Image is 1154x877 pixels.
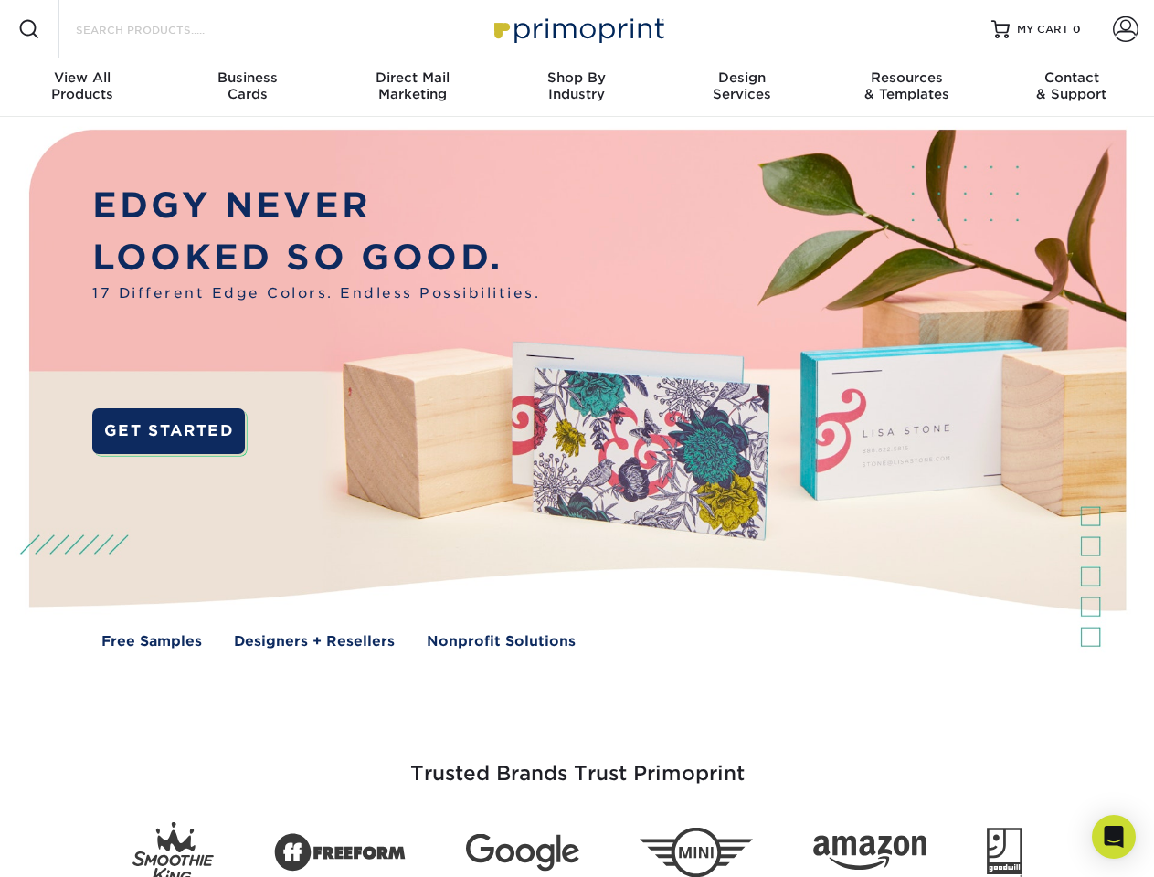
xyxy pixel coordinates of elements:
img: Amazon [813,836,926,871]
span: Contact [990,69,1154,86]
span: Business [164,69,329,86]
a: Resources& Templates [824,58,989,117]
span: Design [660,69,824,86]
a: Free Samples [101,631,202,652]
img: Primoprint [486,9,669,48]
span: 17 Different Edge Colors. Endless Possibilities. [92,283,540,304]
div: Services [660,69,824,102]
p: EDGY NEVER [92,180,540,232]
a: Nonprofit Solutions [427,631,576,652]
div: Cards [164,69,329,102]
img: Google [466,834,579,872]
img: Goodwill [987,828,1022,877]
input: SEARCH PRODUCTS..... [74,18,252,40]
div: & Support [990,69,1154,102]
a: Shop ByIndustry [494,58,659,117]
span: 0 [1073,23,1081,36]
a: Contact& Support [990,58,1154,117]
a: Direct MailMarketing [330,58,494,117]
div: & Templates [824,69,989,102]
div: Industry [494,69,659,102]
div: Marketing [330,69,494,102]
a: GET STARTED [92,408,245,454]
a: BusinessCards [164,58,329,117]
p: LOOKED SO GOOD. [92,232,540,284]
span: Shop By [494,69,659,86]
a: Designers + Resellers [234,631,395,652]
span: MY CART [1017,22,1069,37]
span: Resources [824,69,989,86]
h3: Trusted Brands Trust Primoprint [43,718,1112,808]
a: DesignServices [660,58,824,117]
span: Direct Mail [330,69,494,86]
div: Open Intercom Messenger [1092,815,1136,859]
